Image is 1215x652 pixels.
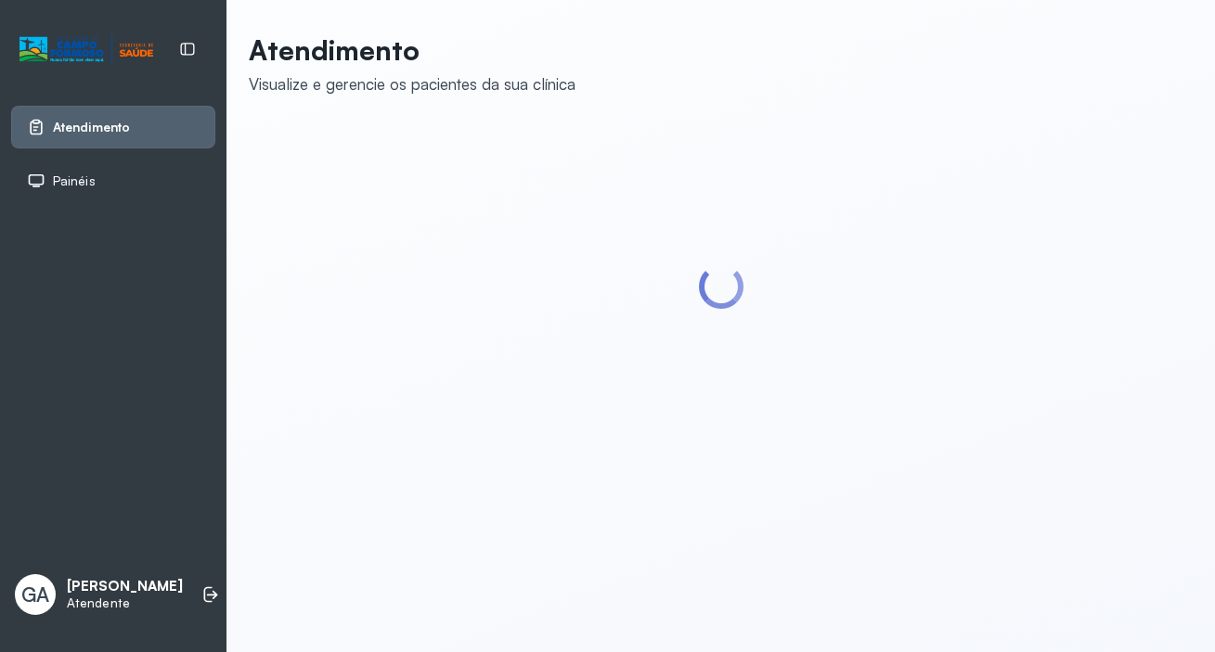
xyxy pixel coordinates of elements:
a: Atendimento [27,118,200,136]
span: Painéis [53,173,96,189]
span: GA [21,582,49,607]
p: [PERSON_NAME] [67,578,183,595]
img: Logotipo do estabelecimento [19,34,153,65]
p: Atendimento [249,33,575,67]
p: Atendente [67,595,183,611]
div: Visualize e gerencie os pacientes da sua clínica [249,74,575,94]
span: Atendimento [53,120,130,135]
